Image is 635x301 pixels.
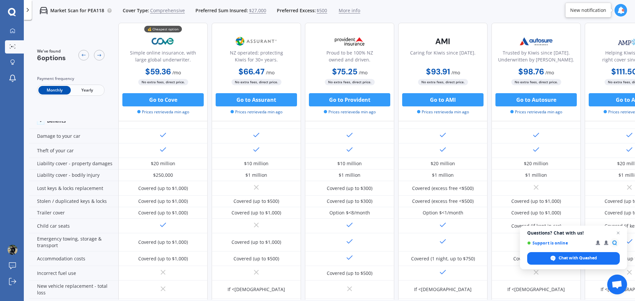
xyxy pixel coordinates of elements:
span: / mo [172,69,181,76]
img: Autosure.webp [514,33,558,50]
div: Covered (up to $500) [513,255,559,262]
div: Covered (up to $300) [327,185,372,192]
b: $93.91 [426,66,450,77]
div: Option $<8/month [329,209,370,216]
div: Covered (up to $1,000) [232,209,281,216]
div: Liability cover - property damages [29,158,118,169]
div: $250,000 [153,172,173,178]
div: Option $<1/month [423,209,463,216]
button: Go to Assurant [216,93,297,106]
span: / mo [266,69,275,76]
span: No extra fees, direct price. [511,79,561,85]
span: Prices retrieved a min ago [324,109,376,115]
span: More info [339,7,360,14]
div: Covered (up to $500) [327,270,372,277]
div: Covered (up to $500) [233,255,279,262]
div: Simple online insurance, with large global underwriter. [124,49,202,66]
span: No extra fees, direct price. [232,79,281,85]
img: ACg8ocJYFXplVCAzVHDMUCgJY5asqmUXa9oXDclwaA6sGiujlm8q5hcL=s96-c [8,245,18,255]
span: $500 [317,7,327,14]
button: Go to Provident [309,93,390,106]
img: AMI-text-1.webp [421,33,465,50]
img: Assurant.png [234,33,278,50]
div: Theft of your car [29,143,118,158]
span: $27,000 [249,7,266,14]
span: Chat with Quashed [559,255,597,261]
span: We've found [37,48,66,54]
span: Cover Type: [123,7,149,14]
div: 💰 Cheapest option [144,26,182,32]
div: $20 million [151,160,175,167]
span: / mo [451,69,460,76]
span: Monthly [38,86,71,94]
div: Incorrect fuel use [29,266,118,281]
div: Emergency towing, storage & transport [29,233,118,251]
b: $66.47 [238,66,265,77]
img: Provident.png [328,33,371,50]
div: Covered (excess free <$500) [412,185,474,192]
span: Chat with Quashed [527,252,620,265]
span: Comprehensive [150,7,185,14]
div: Covered (up to $500) [233,198,279,205]
div: Covered (excess free <$500) [412,198,474,205]
span: Preferred Excess: [277,7,316,14]
b: $75.25 [332,66,358,77]
div: New vehicle replacement - total loss [29,281,118,299]
div: Payment frequency [37,75,105,82]
span: Prices retrieved a min ago [137,109,189,115]
div: Damage to your car [29,129,118,143]
div: Covered (up to $1,000) [138,198,188,205]
div: $20 million [431,160,455,167]
div: Covered (up to $1,000) [511,198,561,205]
div: NZ operated; protecting Kiwis for 30+ years. [217,49,295,66]
div: $1 million [432,172,454,178]
div: If <[DEMOGRAPHIC_DATA] [507,286,565,293]
div: Trailer cover [29,207,118,219]
div: $1 million [245,172,267,178]
span: Preferred Sum Insured: [195,7,248,14]
div: Covered (up to $1,000) [138,239,188,245]
div: Benefits [47,118,66,124]
span: Prices retrieved a min ago [417,109,469,115]
b: $59.36 [145,66,171,77]
span: No extra fees, direct price. [325,79,375,85]
span: / mo [545,69,554,76]
div: Liability cover - bodily injury [29,169,118,181]
div: Covered (up to $300) [327,198,372,205]
span: Prices retrieved a min ago [510,109,562,115]
div: Trusted by Kiwis since [DATE]. Underwritten by [PERSON_NAME]. [497,49,575,66]
button: Go to AMI [402,93,484,106]
span: No extra fees, direct price. [138,79,188,85]
div: $1 million [339,172,360,178]
div: Covered (up to $1,000) [511,209,561,216]
span: / mo [359,69,367,76]
div: If <[DEMOGRAPHIC_DATA] [414,286,472,293]
a: Open chat [607,275,627,294]
b: $98.76 [518,66,544,77]
button: Go to Cove [122,93,204,106]
span: Questions? Chat with us! [527,230,620,236]
div: Covered (up to $1,000) [138,185,188,192]
div: Covered (up to $1,000) [138,209,188,216]
img: Cove.webp [141,33,185,50]
p: Market Scan for PEA118 [50,7,104,14]
div: Accommodation costs [29,251,118,266]
span: 6 options [37,54,66,62]
div: $10 million [244,160,269,167]
span: Yearly [71,86,103,94]
div: Caring for Kiwis since [DATE]. [410,49,476,66]
button: Go to Autosure [495,93,577,106]
span: Prices retrieved a min ago [231,109,282,115]
div: $1 million [525,172,547,178]
div: Stolen / duplicated keys & locks [29,196,118,207]
div: $20 million [524,160,548,167]
div: Lost keys & locks replacement [29,181,118,196]
div: Covered (1 night, up to $750) [411,255,475,262]
div: $10 million [337,160,362,167]
div: Covered (if kept in car) [511,223,561,229]
span: No extra fees, direct price. [418,79,468,85]
div: New notification [570,7,606,14]
div: Covered (up to $1,000) [232,239,281,245]
div: If <[DEMOGRAPHIC_DATA] [228,286,285,293]
div: Covered (up to $1,000) [138,255,188,262]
